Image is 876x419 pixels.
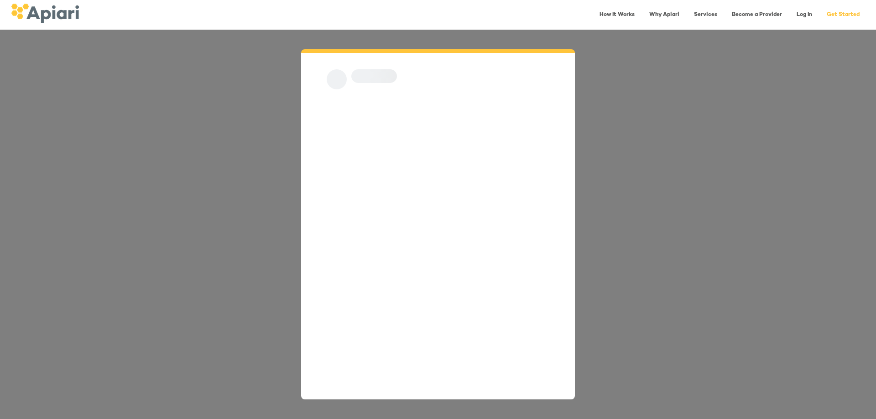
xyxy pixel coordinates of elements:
img: logo [11,4,79,23]
a: Become a Provider [726,5,787,24]
a: How It Works [594,5,640,24]
a: Get Started [821,5,865,24]
a: Services [688,5,723,24]
a: Why Apiari [644,5,685,24]
a: Log In [791,5,818,24]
